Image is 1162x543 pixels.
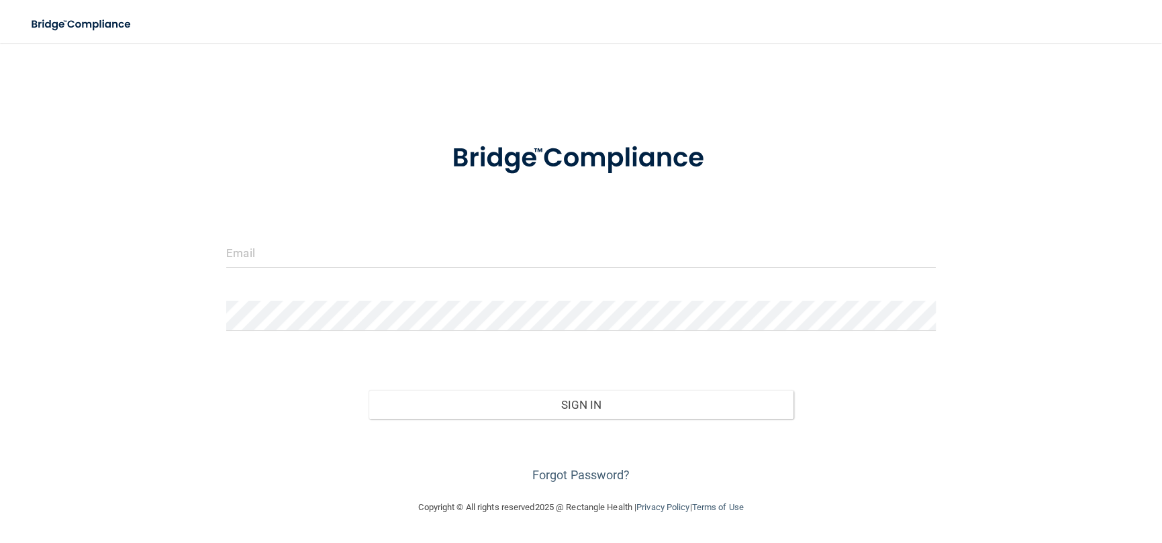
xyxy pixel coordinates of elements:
[691,502,743,512] a: Terms of Use
[636,502,689,512] a: Privacy Policy
[20,11,144,38] img: bridge_compliance_login_screen.278c3ca4.svg
[369,390,794,419] button: Sign In
[336,486,826,529] div: Copyright © All rights reserved 2025 @ Rectangle Health | |
[226,238,936,268] input: Email
[424,124,737,193] img: bridge_compliance_login_screen.278c3ca4.svg
[532,468,630,482] a: Forgot Password?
